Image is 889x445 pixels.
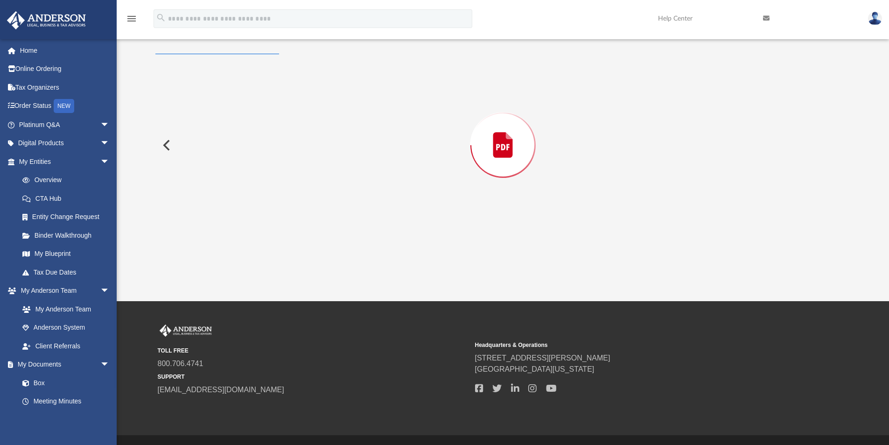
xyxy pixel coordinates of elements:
img: User Pic [868,12,882,25]
a: My Entitiesarrow_drop_down [7,152,124,171]
div: NEW [54,99,74,113]
a: [STREET_ADDRESS][PERSON_NAME] [475,354,610,362]
a: My Blueprint [13,245,119,263]
img: Anderson Advisors Platinum Portal [158,325,214,337]
a: [GEOGRAPHIC_DATA][US_STATE] [475,365,595,373]
a: Box [13,374,114,392]
a: 800.706.4741 [158,360,203,367]
a: Digital Productsarrow_drop_down [7,134,124,153]
a: Platinum Q&Aarrow_drop_down [7,115,124,134]
small: TOLL FREE [158,346,469,355]
i: search [156,13,166,23]
i: menu [126,13,137,24]
small: Headquarters & Operations [475,341,786,349]
a: Client Referrals [13,337,119,355]
img: Anderson Advisors Platinum Portal [4,11,89,29]
a: Overview [13,171,124,190]
a: My Documentsarrow_drop_down [7,355,119,374]
a: My Anderson Teamarrow_drop_down [7,282,119,300]
a: Forms Library [13,410,114,429]
a: Home [7,41,124,60]
small: SUPPORT [158,373,469,381]
span: arrow_drop_down [100,282,119,301]
a: My Anderson Team [13,300,114,318]
a: [EMAIL_ADDRESS][DOMAIN_NAME] [158,386,284,394]
a: menu [126,18,137,24]
a: CTA Hub [13,189,124,208]
span: arrow_drop_down [100,115,119,134]
button: Previous File [155,132,176,158]
a: Tax Organizers [7,78,124,97]
a: Order StatusNEW [7,97,124,116]
a: Anderson System [13,318,119,337]
span: arrow_drop_down [100,134,119,153]
a: Meeting Minutes [13,392,119,411]
a: Entity Change Request [13,208,124,226]
a: Binder Walkthrough [13,226,124,245]
span: arrow_drop_down [100,355,119,374]
span: arrow_drop_down [100,152,119,171]
a: Online Ordering [7,60,124,78]
a: Tax Due Dates [13,263,124,282]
